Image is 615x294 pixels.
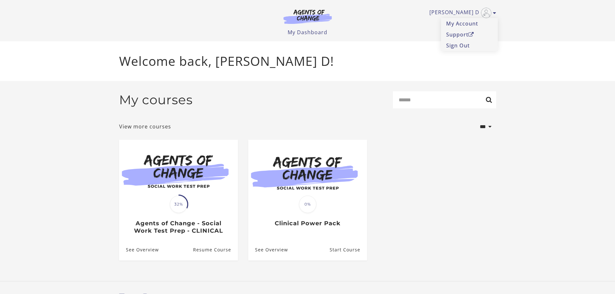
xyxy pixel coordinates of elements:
[119,52,496,71] p: Welcome back, [PERSON_NAME] D!
[441,40,498,51] a: Sign Out
[255,220,360,227] h3: Clinical Power Pack
[170,196,187,213] span: 32%
[329,239,367,260] a: Clinical Power Pack: Resume Course
[441,29,498,40] a: SupportOpen in a new window
[288,29,327,36] a: My Dashboard
[119,92,193,107] h2: My courses
[119,239,159,260] a: Agents of Change - Social Work Test Prep - CLINICAL: See Overview
[277,9,339,24] img: Agents of Change Logo
[193,239,238,260] a: Agents of Change - Social Work Test Prep - CLINICAL: Resume Course
[441,18,498,29] a: My Account
[248,239,288,260] a: Clinical Power Pack: See Overview
[429,8,493,18] a: Toggle menu
[468,32,474,37] i: Open in a new window
[119,123,171,130] a: View more courses
[126,220,231,234] h3: Agents of Change - Social Work Test Prep - CLINICAL
[299,196,316,213] span: 0%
